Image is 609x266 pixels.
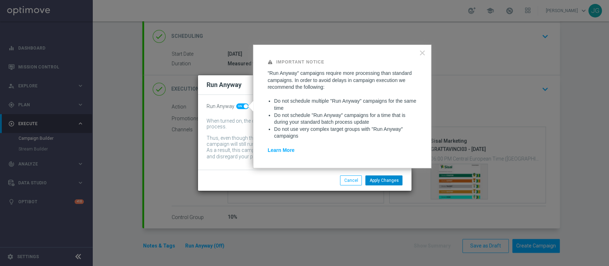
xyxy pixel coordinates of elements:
[207,81,242,89] h2: Run Anyway
[207,147,392,161] div: As a result, this campaign might include customers whose data has been changed and disregard your...
[340,175,362,185] button: Cancel
[268,147,294,153] a: Learn More
[274,112,417,126] li: Do not schedule "Run Anyway" campaigns for a time that is during your standard batch process update
[268,70,417,91] p: "Run Anyway" campaigns require more processing than standard campaigns. In order to avoid delays ...
[207,118,392,130] div: When turned on, the campaign will be executed regardless of your site's batch-data process.
[207,103,234,109] span: Run Anyway
[274,126,417,140] li: Do not use very complex target groups with "Run Anyway" campaigns
[419,47,426,58] button: Close
[274,98,417,112] li: Do not schedule multiple "Run Anyway" campaigns for the same time
[207,135,392,147] div: Thus, even though the batch-data process might not be complete by then, the campaign will still r...
[276,60,324,65] strong: Important Notice
[365,175,402,185] button: Apply Changes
